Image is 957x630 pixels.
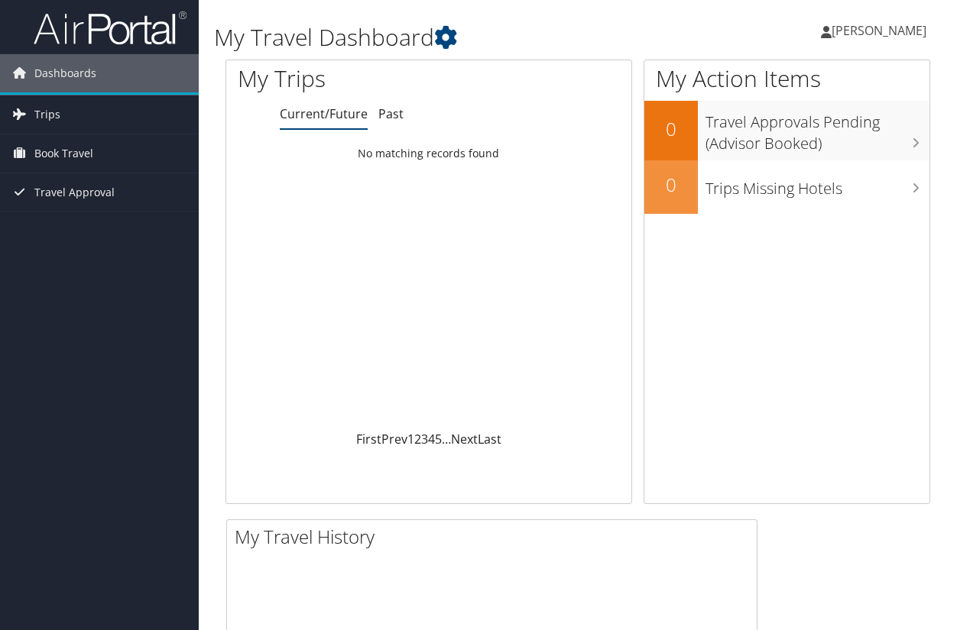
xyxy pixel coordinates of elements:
span: Trips [34,95,60,134]
span: [PERSON_NAME] [832,22,926,39]
a: 4 [428,431,435,447]
h2: My Travel History [235,524,757,550]
span: Book Travel [34,134,93,173]
a: Prev [381,431,407,447]
a: Past [378,105,404,122]
span: Dashboards [34,54,96,92]
a: First [356,431,381,447]
h3: Trips Missing Hotels [706,170,929,199]
a: 3 [421,431,428,447]
h2: 0 [644,116,698,142]
a: 1 [407,431,414,447]
h3: Travel Approvals Pending (Advisor Booked) [706,104,929,154]
a: 0Travel Approvals Pending (Advisor Booked) [644,101,929,160]
h2: 0 [644,172,698,198]
h1: My Travel Dashboard [214,21,699,53]
span: Travel Approval [34,173,115,212]
h1: My Trips [238,63,451,95]
a: 0Trips Missing Hotels [644,160,929,214]
a: [PERSON_NAME] [821,8,942,53]
h1: My Action Items [644,63,929,95]
span: … [442,431,451,447]
a: 2 [414,431,421,447]
a: Current/Future [280,105,368,122]
td: No matching records found [226,140,631,167]
a: Next [451,431,478,447]
a: Last [478,431,501,447]
img: airportal-logo.png [34,10,187,46]
a: 5 [435,431,442,447]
